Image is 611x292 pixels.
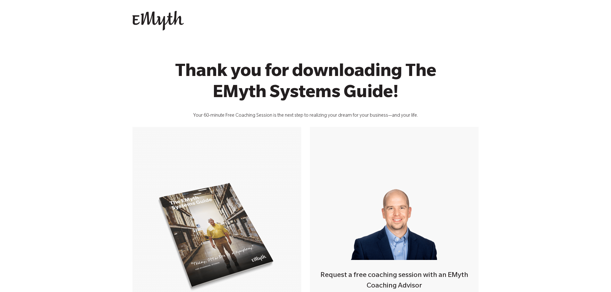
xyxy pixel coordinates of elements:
[132,11,184,31] img: EMyth
[310,271,479,292] h4: Request a free coaching session with an EMyth Coaching Advisor
[152,63,460,105] h1: Thank you for downloading The EMyth Systems Guide!
[193,113,418,119] span: Your 60-minute Free Coaching Session is the next step to realizing your dream for your business—a...
[348,177,440,260] img: Smart-business-coach.png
